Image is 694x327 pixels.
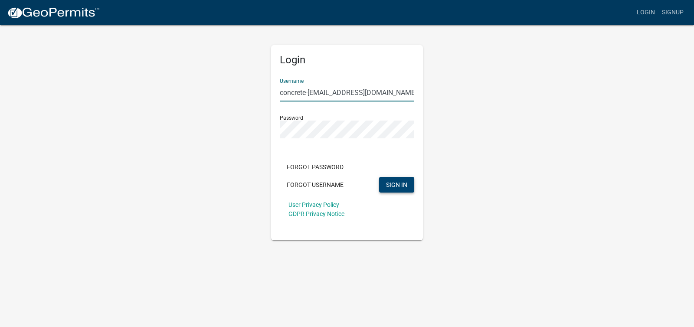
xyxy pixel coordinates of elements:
[288,201,339,208] a: User Privacy Policy
[658,4,687,21] a: Signup
[280,177,350,193] button: Forgot Username
[280,54,414,66] h5: Login
[633,4,658,21] a: Login
[386,181,407,188] span: SIGN IN
[280,159,350,175] button: Forgot Password
[288,210,344,217] a: GDPR Privacy Notice
[379,177,414,193] button: SIGN IN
